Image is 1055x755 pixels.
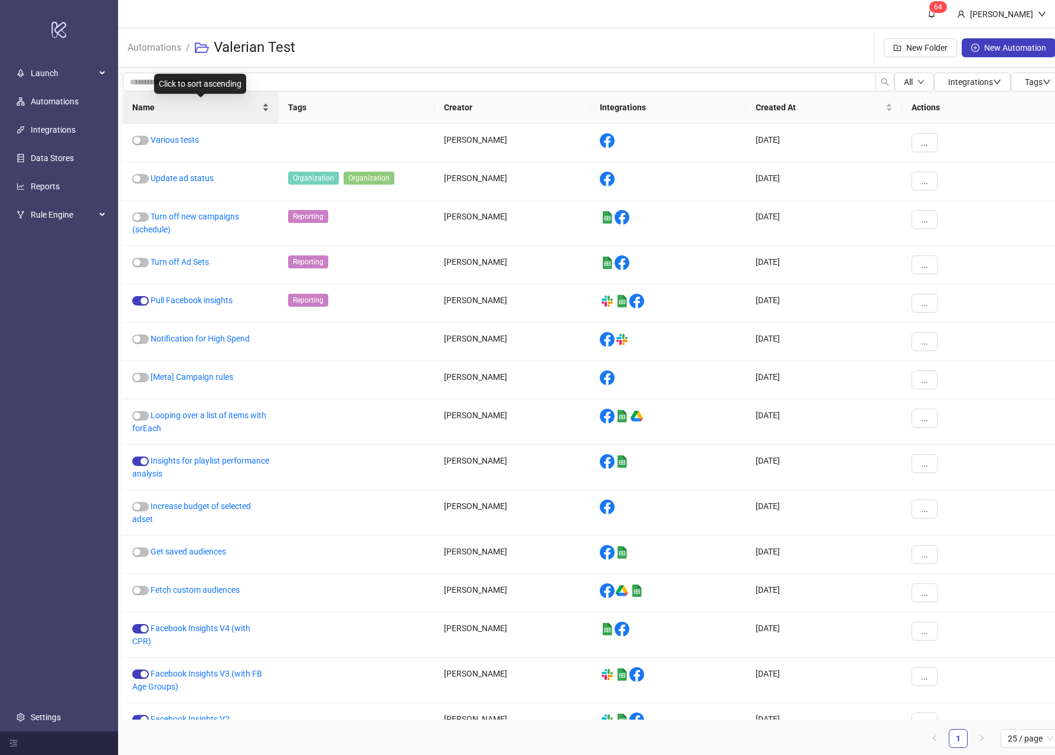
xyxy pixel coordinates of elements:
div: [DATE] [746,361,902,399]
a: Various tests [151,135,199,145]
div: [PERSON_NAME] [435,284,590,323]
th: Creator [435,91,590,124]
button: Integrationsdown [934,73,1011,91]
button: ... [912,583,938,602]
div: [DATE] [746,703,902,741]
span: down [993,78,1001,86]
div: [PERSON_NAME] [435,162,590,201]
span: ... [921,459,928,468]
button: ... [912,713,938,731]
a: Get saved audiences [151,547,226,556]
span: menu-fold [9,739,18,747]
span: ... [921,337,928,346]
a: Pull Facebook insights [151,296,233,305]
div: [DATE] [746,399,902,445]
button: ... [912,370,938,389]
button: ... [912,622,938,641]
span: right [978,734,985,741]
div: [DATE] [746,490,902,536]
a: Data Stores [31,153,74,163]
div: Click to sort ascending [154,74,246,94]
span: fork [17,211,25,219]
span: user [957,10,965,18]
span: Reporting [288,210,328,223]
span: ... [921,672,928,681]
button: ... [912,294,938,313]
div: [DATE] [746,201,902,246]
button: ... [912,545,938,564]
button: ... [912,172,938,191]
div: [DATE] [746,162,902,201]
span: New Automation [984,43,1046,52]
button: right [972,729,991,748]
span: ... [921,588,928,598]
div: [DATE] [746,124,902,162]
button: ... [912,210,938,229]
div: [DATE] [746,574,902,612]
button: ... [912,409,938,428]
div: [PERSON_NAME] [435,612,590,658]
button: left [925,729,944,748]
button: ... [912,667,938,686]
div: [PERSON_NAME] [435,490,590,536]
span: down [917,78,925,86]
div: [PERSON_NAME] [435,323,590,361]
span: folder-add [893,44,902,52]
li: / [186,29,190,67]
span: ... [921,504,928,514]
span: 25 / page [1008,730,1053,747]
div: [PERSON_NAME] [435,399,590,445]
div: [DATE] [746,323,902,361]
div: [PERSON_NAME] [435,246,590,284]
button: ... [912,500,938,518]
li: Next Page [972,729,991,748]
a: 1 [949,730,967,747]
div: [PERSON_NAME] [435,574,590,612]
div: [DATE] [746,246,902,284]
div: [DATE] [746,284,902,323]
a: Reports [31,182,60,191]
a: Settings [31,713,61,722]
h3: Valerian Test [214,38,295,57]
button: ... [912,332,938,351]
span: Name [132,101,260,114]
span: ... [921,298,928,308]
div: [DATE] [746,536,902,574]
li: 1 [949,729,968,748]
li: Previous Page [925,729,944,748]
th: Created At [746,91,902,124]
a: Integrations [31,125,76,134]
div: [DATE] [746,658,902,703]
span: ... [921,550,928,559]
a: Facebook Insights V2 [151,714,230,724]
th: Tags [279,91,435,124]
span: Organization [288,172,339,185]
div: [DATE] [746,612,902,658]
a: Increase budget of selected adset [132,501,251,524]
span: down [1038,10,1046,18]
th: Integrations [590,91,746,124]
span: Launch [31,61,96,85]
div: [DATE] [746,445,902,490]
sup: 64 [929,1,947,13]
a: Turn off new campaigns (schedule) [132,212,239,234]
button: ... [912,255,938,274]
span: ... [921,260,928,270]
span: 4 [938,3,942,11]
span: folder-open [195,41,209,55]
div: [PERSON_NAME] [435,536,590,574]
span: Created At [756,101,883,114]
button: ... [912,454,938,473]
span: All [904,77,913,87]
a: Insights for playlist performance analysis [132,456,269,478]
span: 6 [934,3,938,11]
span: Organization [344,172,394,185]
a: Turn off Ad Sets [151,257,209,267]
span: Reporting [288,294,328,307]
span: Tags [1025,77,1051,87]
th: Name [123,91,279,124]
a: Fetch custom audiences [151,585,240,595]
div: [PERSON_NAME] [435,658,590,703]
a: Automations [125,40,184,53]
span: ... [921,413,928,423]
